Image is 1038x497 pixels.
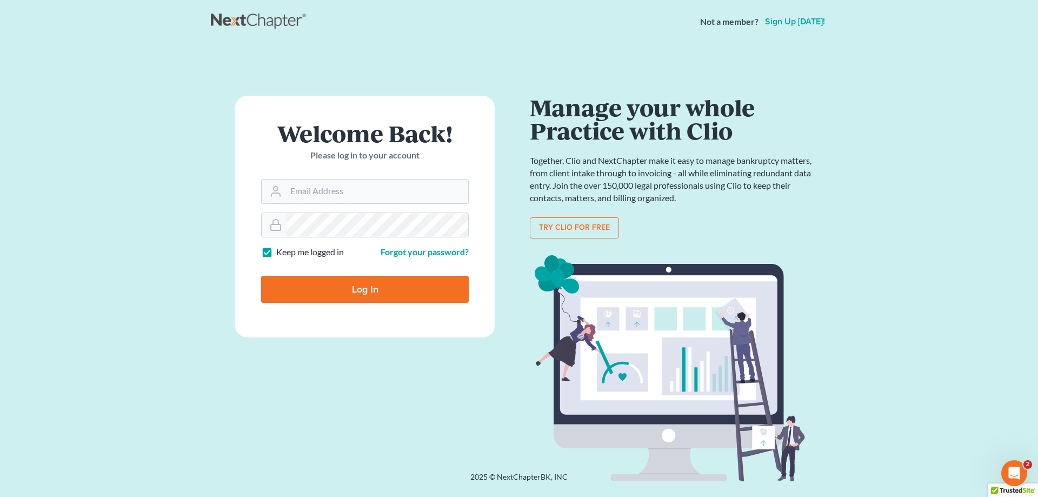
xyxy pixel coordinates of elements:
a: Forgot your password? [381,247,469,257]
p: Together, Clio and NextChapter make it easy to manage bankruptcy matters, from client intake thro... [530,155,816,204]
a: Sign up [DATE]! [763,17,827,26]
label: Keep me logged in [276,246,344,259]
h1: Welcome Back! [261,122,469,145]
input: Log In [261,276,469,303]
img: clio_bg-1f7fd5e12b4bb4ecf8b57ca1a7e67e4ff233b1f5529bdf2c1c242739b0445cb7.svg [530,251,816,486]
input: Email Address [286,180,468,203]
iframe: Intercom live chat [1001,460,1027,486]
a: Try clio for free [530,217,619,239]
h1: Manage your whole Practice with Clio [530,96,816,142]
div: 2025 © NextChapterBK, INC [211,472,827,491]
strong: Not a member? [700,16,758,28]
p: Please log in to your account [261,149,469,162]
span: 2 [1023,460,1032,469]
